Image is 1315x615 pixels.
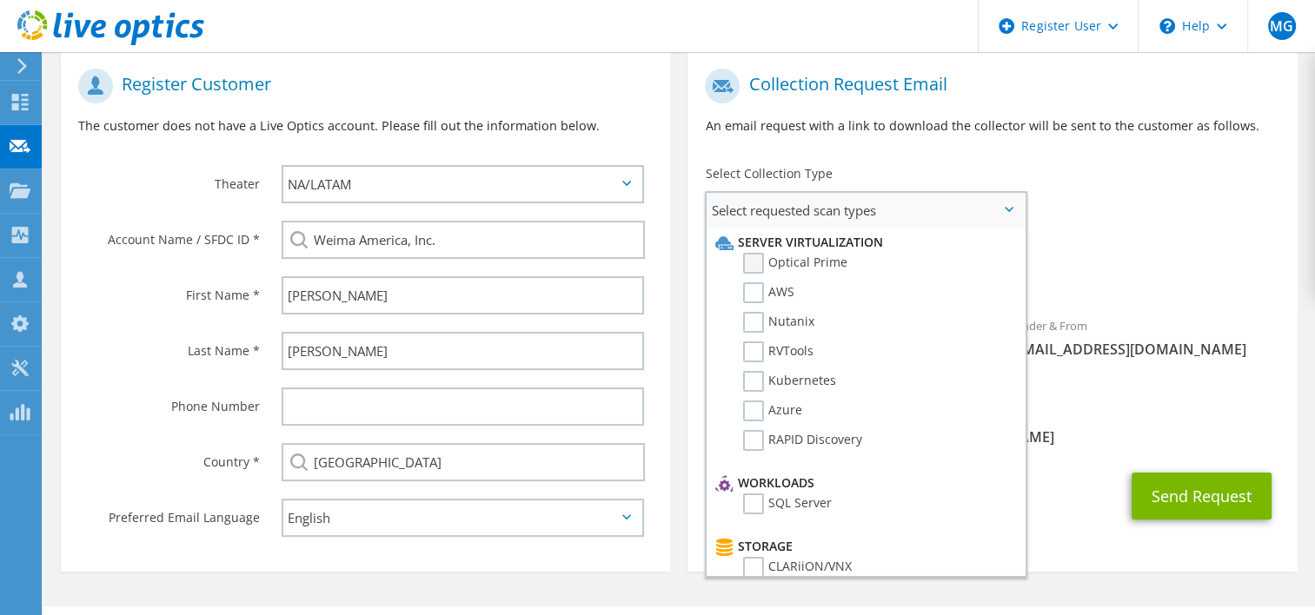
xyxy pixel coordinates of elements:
[1132,473,1272,519] button: Send Request
[78,69,644,103] h1: Register Customer
[743,400,802,421] label: Azure
[1010,340,1280,359] span: [EMAIL_ADDRESS][DOMAIN_NAME]
[78,443,260,471] label: Country *
[705,116,1279,136] p: An email request with a link to download the collector will be sent to the customer as follows.
[1268,12,1296,40] span: MG
[707,193,1024,228] span: Select requested scan types
[78,276,260,304] label: First Name *
[743,282,794,303] label: AWS
[687,235,1297,299] div: Requested Collections
[711,232,1015,253] li: Server Virtualization
[743,493,832,514] label: SQL Server
[705,69,1271,103] h1: Collection Request Email
[78,116,653,136] p: The customer does not have a Live Optics account. Please fill out the information below.
[711,536,1015,557] li: Storage
[993,307,1298,367] div: Sender & From
[78,165,260,193] label: Theater
[743,430,862,451] label: RAPID Discovery
[743,253,847,274] label: Optical Prime
[78,332,260,360] label: Last Name *
[78,387,260,415] label: Phone Number
[687,307,993,387] div: To
[78,499,260,526] label: Preferred Email Language
[1159,18,1175,34] svg: \n
[705,165,832,182] label: Select Collection Type
[687,395,1297,455] div: CC & Reply To
[743,341,814,362] label: RVTools
[78,221,260,248] label: Account Name / SFDC ID *
[743,557,852,578] label: CLARiiON/VNX
[743,312,814,333] label: Nutanix
[743,371,836,392] label: Kubernetes
[711,473,1015,493] li: Workloads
